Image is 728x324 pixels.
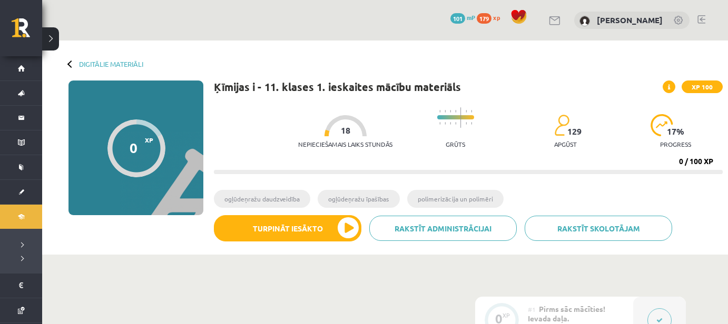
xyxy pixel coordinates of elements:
[554,114,569,136] img: students-c634bb4e5e11cddfef0936a35e636f08e4e9abd3cc4e673bd6f9a4125e45ecb1.svg
[477,13,505,22] a: 179 xp
[525,216,672,241] a: Rakstīt skolotājam
[12,18,42,45] a: Rīgas 1. Tālmācības vidusskola
[579,16,590,26] img: Arīna Badretdinova
[471,110,472,113] img: icon-short-line-57e1e144782c952c97e751825c79c345078a6d821885a25fce030b3d8c18986b.svg
[439,122,440,125] img: icon-short-line-57e1e144782c952c97e751825c79c345078a6d821885a25fce030b3d8c18986b.svg
[455,122,456,125] img: icon-short-line-57e1e144782c952c97e751825c79c345078a6d821885a25fce030b3d8c18986b.svg
[467,13,475,22] span: mP
[597,15,663,25] a: [PERSON_NAME]
[471,122,472,125] img: icon-short-line-57e1e144782c952c97e751825c79c345078a6d821885a25fce030b3d8c18986b.svg
[450,110,451,113] img: icon-short-line-57e1e144782c952c97e751825c79c345078a6d821885a25fce030b3d8c18986b.svg
[651,114,673,136] img: icon-progress-161ccf0a02000e728c5f80fcf4c31c7af3da0e1684b2b1d7c360e028c24a22f1.svg
[495,314,503,323] div: 0
[214,215,361,241] button: Turpināt iesākto
[667,127,685,136] span: 17 %
[369,216,517,241] a: Rakstīt administrācijai
[341,126,350,135] span: 18
[446,140,465,148] p: Grūts
[455,110,456,113] img: icon-short-line-57e1e144782c952c97e751825c79c345078a6d821885a25fce030b3d8c18986b.svg
[503,312,510,318] div: XP
[660,140,691,148] p: progress
[554,140,577,148] p: apgūst
[466,110,467,113] img: icon-short-line-57e1e144782c952c97e751825c79c345078a6d821885a25fce030b3d8c18986b.svg
[450,13,465,24] span: 101
[477,13,491,24] span: 179
[450,122,451,125] img: icon-short-line-57e1e144782c952c97e751825c79c345078a6d821885a25fce030b3d8c18986b.svg
[214,190,310,208] li: ogļūdeņražu daudzveidība
[567,127,582,136] span: 129
[79,60,143,68] a: Digitālie materiāli
[445,122,446,125] img: icon-short-line-57e1e144782c952c97e751825c79c345078a6d821885a25fce030b3d8c18986b.svg
[214,80,461,93] h1: Ķīmijas i - 11. klases 1. ieskaites mācību materiāls
[298,140,392,148] p: Nepieciešamais laiks stundās
[682,80,723,93] span: XP 100
[145,136,153,144] span: XP
[528,304,605,323] span: Pirms sāc mācīties! Ievada daļa.
[450,13,475,22] a: 101 mP
[528,305,536,313] span: #1
[130,140,137,156] div: 0
[466,122,467,125] img: icon-short-line-57e1e144782c952c97e751825c79c345078a6d821885a25fce030b3d8c18986b.svg
[439,110,440,113] img: icon-short-line-57e1e144782c952c97e751825c79c345078a6d821885a25fce030b3d8c18986b.svg
[493,13,500,22] span: xp
[318,190,400,208] li: ogļūdeņražu īpašības
[407,190,504,208] li: polimerizācija un polimēri
[445,110,446,113] img: icon-short-line-57e1e144782c952c97e751825c79c345078a6d821885a25fce030b3d8c18986b.svg
[460,107,461,128] img: icon-long-line-d9ea69661e0d244f92f715978eff75569469978d946b2353a9bb055b3ed8787d.svg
